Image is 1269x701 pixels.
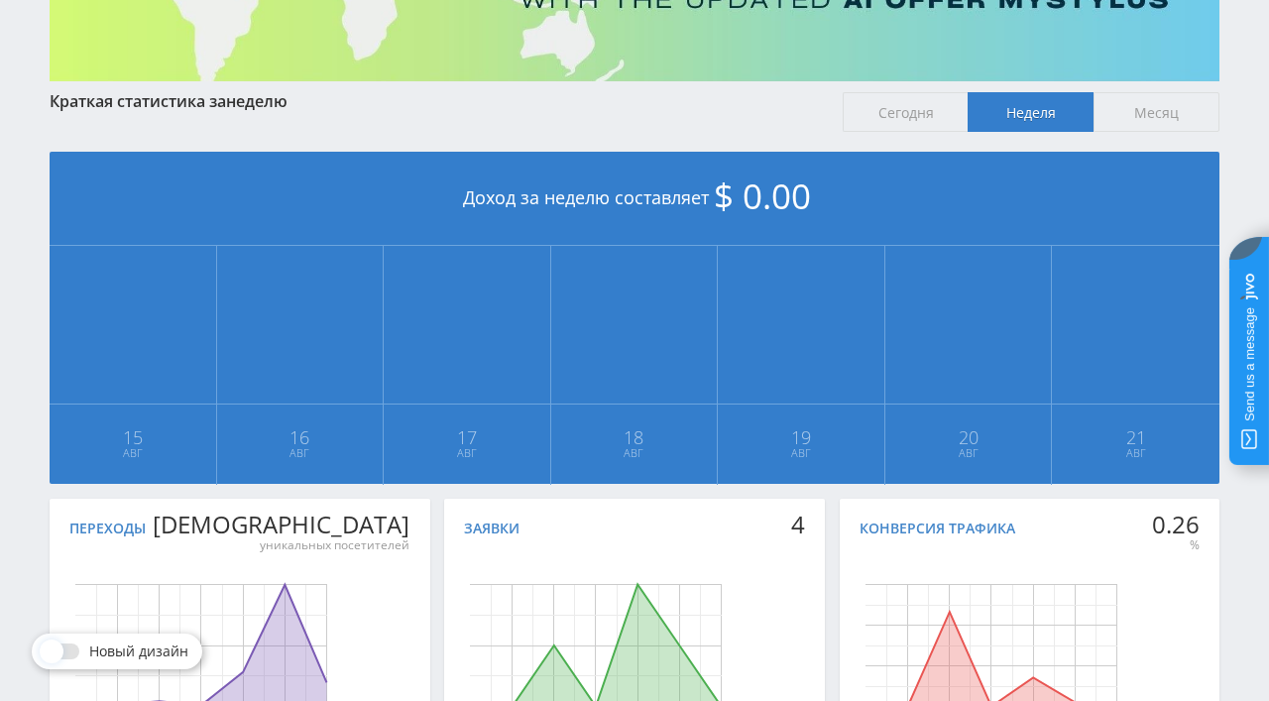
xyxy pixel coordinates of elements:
[1152,537,1200,553] div: %
[153,511,409,538] div: [DEMOGRAPHIC_DATA]
[1053,429,1218,445] span: 21
[51,445,215,461] span: Авг
[385,429,549,445] span: 17
[843,92,969,132] span: Сегодня
[719,445,883,461] span: Авг
[714,173,811,219] span: $ 0.00
[1053,445,1218,461] span: Авг
[51,429,215,445] span: 15
[791,511,805,538] div: 4
[886,445,1051,461] span: Авг
[1094,92,1219,132] span: Месяц
[218,429,383,445] span: 16
[1152,511,1200,538] div: 0.26
[552,429,717,445] span: 18
[719,429,883,445] span: 19
[860,521,1015,536] div: Конверсия трафика
[153,537,409,553] div: уникальных посетителей
[218,445,383,461] span: Авг
[968,92,1094,132] span: Неделя
[385,445,549,461] span: Авг
[89,643,188,659] span: Новый дизайн
[69,521,146,536] div: Переходы
[886,429,1051,445] span: 20
[50,152,1219,246] div: Доход за неделю составляет
[226,90,288,112] span: неделю
[50,92,823,110] div: Краткая статистика за
[464,521,519,536] div: Заявки
[552,445,717,461] span: Авг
